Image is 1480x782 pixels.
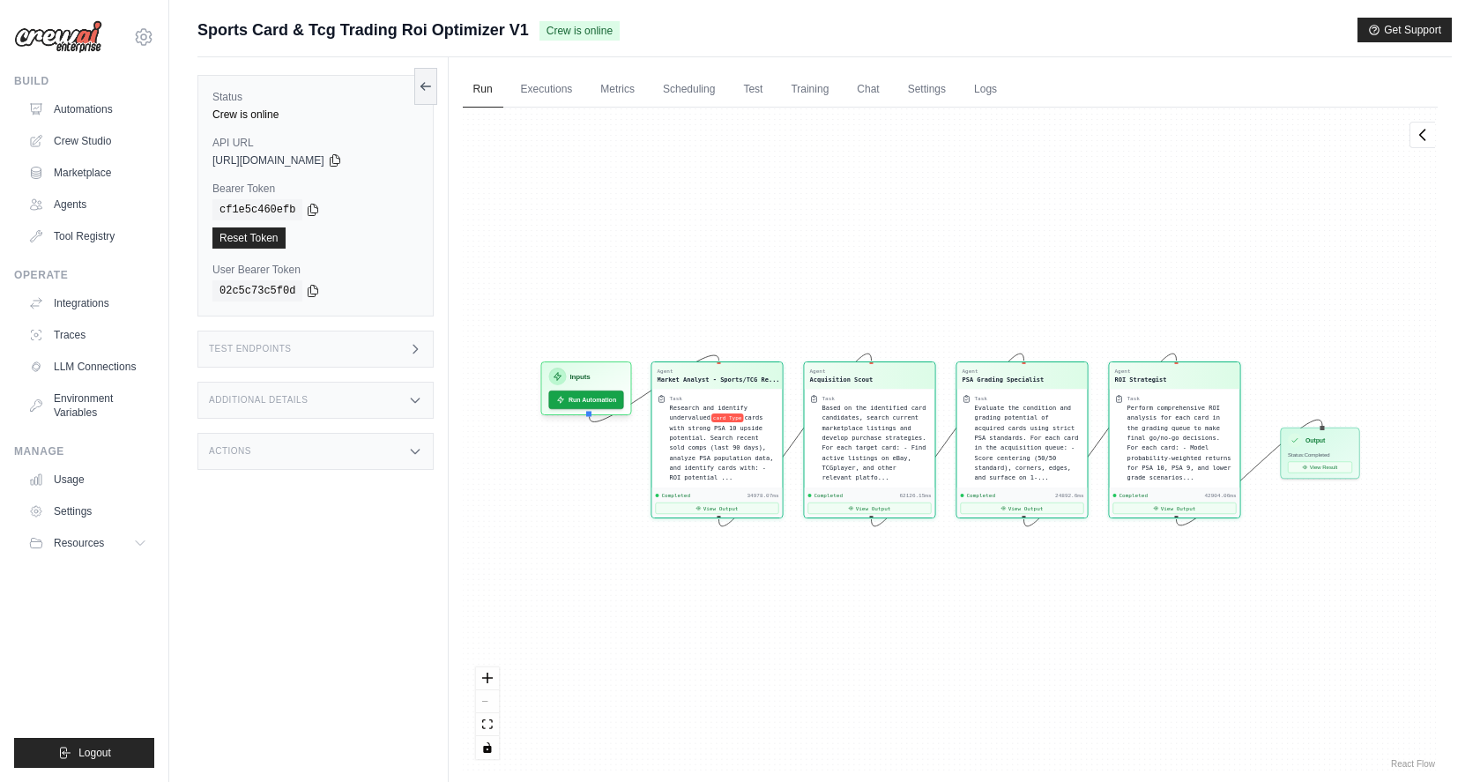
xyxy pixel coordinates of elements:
[718,354,871,526] g: Edge from b7160948452d6f795b5f411ea91ff26f to 4fe60b40e9517e1c7737fa4cd8de6fcd
[212,227,286,249] a: Reset Token
[476,667,499,690] button: zoom in
[669,395,681,402] div: Task
[1127,403,1234,483] div: Perform comprehensive ROI analysis for each card in the grading queue to make final go/no-go deci...
[1391,759,1435,769] a: React Flow attribution
[212,199,302,220] code: cf1e5c460efb
[14,444,154,458] div: Manage
[569,371,590,382] h3: Inputs
[590,71,645,108] a: Metrics
[651,361,783,518] div: AgentMarket Analyst - Sports/TCG Re...TaskResearch and identify undervaluedcard Typecards with st...
[21,497,154,525] a: Settings
[1288,451,1330,458] span: Status: Completed
[78,746,111,760] span: Logout
[510,71,584,108] a: Executions
[1288,462,1352,473] button: View Result
[21,127,154,155] a: Crew Studio
[476,713,499,736] button: fit view
[1108,361,1240,518] div: AgentROI StrategistTaskPerform comprehensive ROI analysis for each card in the grading queue to m...
[21,222,154,250] a: Tool Registry
[21,321,154,349] a: Traces
[548,391,623,409] button: Run Automation
[807,503,931,514] button: View Output
[669,413,773,480] span: cards with strong PSA 10 upside potential. Search recent sold comps (last 90 days), analyze PSA p...
[960,503,1083,514] button: View Output
[14,268,154,282] div: Operate
[803,361,935,518] div: AgentAcquisition ScoutTaskBased on the identified card candidates, search current marketplace lis...
[209,395,308,406] h3: Additional Details
[899,492,931,499] div: 62126.15ms
[1305,436,1325,445] h3: Output
[540,361,631,415] div: InputsRun Automation
[476,667,499,759] div: React Flow controls
[814,492,843,499] span: Completed
[897,71,956,108] a: Settings
[539,21,620,41] span: Crew is online
[974,404,1078,481] span: Evaluate the condition and grading potential of acquired cards using strict PSA standards. For ea...
[661,492,690,499] span: Completed
[14,738,154,768] button: Logout
[209,344,292,354] h3: Test Endpoints
[21,465,154,494] a: Usage
[1119,492,1148,499] span: Completed
[962,375,1044,384] div: PSA Grading Specialist
[212,108,419,122] div: Crew is online
[974,403,1082,483] div: Evaluate the condition and grading potential of acquired cards using strict PSA standards. For ea...
[846,71,889,108] a: Chat
[212,136,419,150] label: API URL
[14,20,102,54] img: Logo
[589,355,718,421] g: Edge from inputsNode to b7160948452d6f795b5f411ea91ff26f
[962,368,1044,375] div: Agent
[669,404,747,421] span: Research and identify undervalued
[212,182,419,196] label: Bearer Token
[197,18,529,42] span: Sports Card & Tcg Trading Roi Optimizer V1
[655,503,778,514] button: View Output
[780,71,839,108] a: Training
[21,529,154,557] button: Resources
[212,280,302,302] code: 02c5c73c5f0d
[21,384,154,427] a: Environment Variables
[21,289,154,317] a: Integrations
[710,413,743,422] span: card Type
[1357,18,1452,42] button: Get Support
[733,71,773,108] a: Test
[1127,404,1231,481] span: Perform comprehensive ROI analysis for each card in the grading queue to make final go/no-go deci...
[1127,395,1139,402] div: Task
[966,492,995,499] span: Completed
[657,375,779,384] div: Market Analyst - Sports/TCG Research Specialist
[209,446,251,457] h3: Actions
[1176,420,1322,525] g: Edge from 244a8a4fd6c798d59910569cf77431d4 to outputNode
[212,90,419,104] label: Status
[822,395,834,402] div: Task
[956,361,1088,518] div: AgentPSA Grading SpecialistTaskEvaluate the condition and grading potential of acquired cards usi...
[974,395,986,402] div: Task
[21,190,154,219] a: Agents
[476,736,499,759] button: toggle interactivity
[669,403,777,483] div: Research and identify undervalued {card Type} cards with strong PSA 10 upside potential. Search r...
[809,368,873,375] div: Agent
[963,71,1008,108] a: Logs
[871,354,1023,526] g: Edge from 4fe60b40e9517e1c7737fa4cd8de6fcd to 208c44f9e71ae89e42e536af16969fd2
[747,492,778,499] div: 34978.07ms
[21,353,154,381] a: LLM Connections
[463,71,503,108] a: Run
[1023,354,1176,526] g: Edge from 208c44f9e71ae89e42e536af16969fd2 to 244a8a4fd6c798d59910569cf77431d4
[1280,428,1359,479] div: OutputStatus:CompletedView Result
[1112,503,1236,514] button: View Output
[809,375,873,384] div: Acquisition Scout
[212,263,419,277] label: User Bearer Token
[822,404,926,481] span: Based on the identified card candidates, search current marketplace listings and develop purchase...
[21,159,154,187] a: Marketplace
[1392,697,1480,782] iframe: Chat Widget
[212,153,324,168] span: [URL][DOMAIN_NAME]
[14,74,154,88] div: Build
[657,368,779,375] div: Agent
[822,403,929,483] div: Based on the identified card candidates, search current marketplace listings and develop purchase...
[21,95,154,123] a: Automations
[1055,492,1083,499] div: 24892.6ms
[54,536,104,550] span: Resources
[652,71,725,108] a: Scheduling
[1204,492,1236,499] div: 42904.06ms
[1114,368,1166,375] div: Agent
[1114,375,1166,384] div: ROI Strategist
